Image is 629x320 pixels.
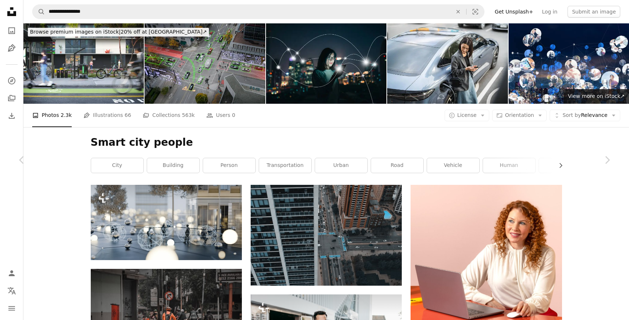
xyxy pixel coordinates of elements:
[538,6,562,18] a: Log in
[585,125,629,195] a: Next
[251,185,402,286] img: an aerial view of a city with tall buildings
[266,23,386,104] img: Social Connecting in smart city at Night
[509,23,629,104] img: Global communication network concept. Worldwide business. Diversity.
[91,219,242,225] a: People in bubbles, a futuristic city scene.
[125,111,131,119] span: 66
[564,89,629,104] a: View more on iStock↗
[91,185,242,260] img: People in bubbles, a futuristic city scene.
[182,111,195,119] span: 563k
[147,158,199,173] a: building
[539,158,591,173] a: sport
[315,158,367,173] a: urban
[427,158,479,173] a: vehicle
[206,104,235,127] a: Users 0
[4,91,19,106] a: Collections
[4,73,19,88] a: Explore
[32,4,484,19] form: Find visuals sitewide
[23,23,144,104] img: Sustainable transportation
[232,111,235,119] span: 0
[457,112,477,118] span: License
[562,112,581,118] span: Sort by
[387,23,508,104] img: A confident businesswoman sitting in her EV car at the charging station, using a laptop while dis...
[4,108,19,123] a: Download History
[30,29,207,35] span: 20% off at [GEOGRAPHIC_DATA] ↗
[490,6,538,18] a: Get Unsplash+
[445,110,490,121] button: License
[91,158,143,173] a: city
[4,41,19,56] a: Illustrations
[145,23,265,104] img: smart city
[83,104,131,127] a: Illustrations 66
[568,93,625,99] span: View more on iStock ↗
[467,5,484,19] button: Visual search
[483,158,535,173] a: human
[450,5,466,19] button: Clear
[554,158,562,173] button: scroll list to the right
[251,232,402,238] a: an aerial view of a city with tall buildings
[4,301,19,316] button: Menu
[562,112,607,119] span: Relevance
[505,112,534,118] span: Orientation
[550,110,620,121] button: Sort byRelevance
[143,104,195,127] a: Collections 563k
[23,23,213,41] a: Browse premium images on iStock|20% off at [GEOGRAPHIC_DATA]↗
[203,158,255,173] a: person
[33,5,45,19] button: Search Unsplash
[4,266,19,281] a: Log in / Sign up
[259,158,311,173] a: transportation
[91,136,562,149] h1: Smart city people
[4,23,19,38] a: Photos
[371,158,423,173] a: road
[492,110,547,121] button: Orientation
[4,283,19,298] button: Language
[568,6,620,18] button: Submit an image
[30,29,120,35] span: Browse premium images on iStock |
